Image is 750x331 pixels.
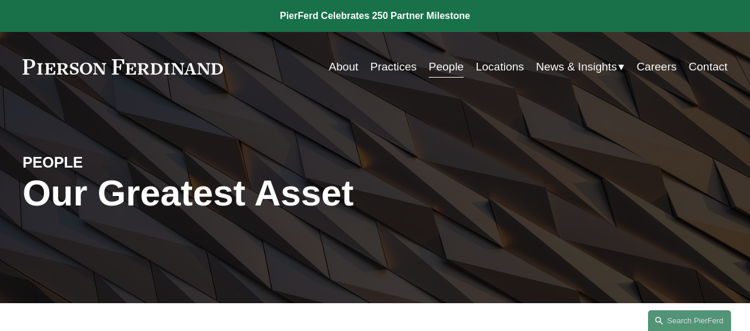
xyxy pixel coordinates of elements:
[23,172,493,214] h1: Our Greatest Asset
[475,56,524,78] a: Locations
[23,153,199,172] h4: PEOPLE
[648,310,731,331] a: Search this site
[536,57,617,77] span: News & Insights
[371,56,417,78] a: Practices
[329,56,359,78] a: About
[637,56,677,78] a: Careers
[536,56,624,78] a: folder dropdown
[429,56,464,78] a: People
[689,56,728,78] a: Contact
